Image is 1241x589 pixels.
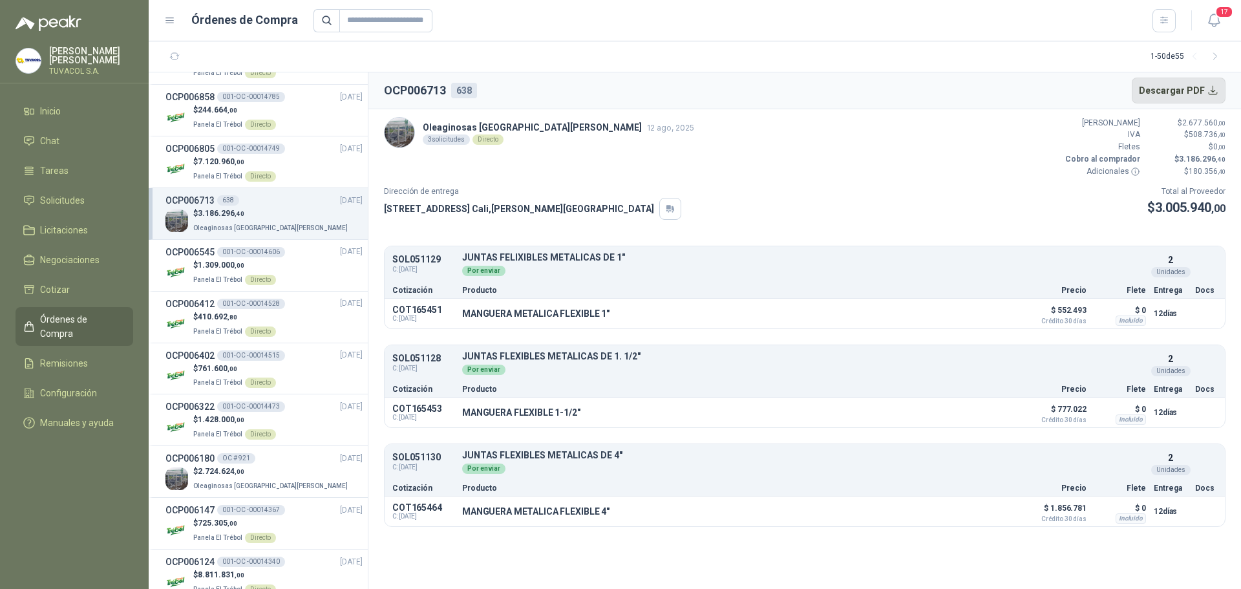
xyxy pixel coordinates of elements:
[1132,78,1226,103] button: Descargar PDF
[228,365,237,372] span: ,00
[462,253,1146,262] p: JUNTAS FELIXIBLES METALICAS DE 1"
[165,106,188,129] img: Company Logo
[235,468,244,475] span: ,00
[1218,144,1225,151] span: ,00
[462,407,580,418] p: MANGUERA FLEXIBLE 1-1/2"
[40,356,88,370] span: Remisiones
[165,400,215,414] h3: OCP006322
[384,81,446,100] h2: OCP006713
[1094,385,1146,393] p: Flete
[1094,286,1146,294] p: Flete
[462,464,505,474] div: Por enviar
[16,307,133,346] a: Órdenes de Compra
[16,218,133,242] a: Licitaciones
[1195,286,1217,294] p: Docs
[40,386,97,400] span: Configuración
[193,466,350,478] p: $
[16,351,133,376] a: Remisiones
[245,327,276,337] div: Directo
[1154,385,1187,393] p: Entrega
[340,195,363,207] span: [DATE]
[193,482,348,489] span: Oleaginosas [GEOGRAPHIC_DATA][PERSON_NAME]
[217,92,285,102] div: 001-OC -00014785
[647,123,694,133] span: 12 ago, 2025
[191,11,298,29] h1: Órdenes de Compra
[1195,385,1217,393] p: Docs
[40,104,61,118] span: Inicio
[384,186,681,198] p: Dirección de entrega
[340,91,363,103] span: [DATE]
[235,158,244,166] span: ,00
[217,557,285,567] div: 001-OC -00014340
[40,416,114,430] span: Manuales y ayuda
[165,142,363,182] a: OCP006805001-OC -00014749[DATE] Company Logo$7.120.960,00Panela El TrébolDirecto
[392,502,454,513] p: COT165464
[1148,166,1225,178] p: $
[1148,141,1225,153] p: $
[217,195,239,206] div: 638
[245,275,276,285] div: Directo
[462,266,505,276] div: Por enviar
[1218,120,1225,127] span: ,00
[217,402,285,412] div: 001-OC -00014473
[228,107,237,114] span: ,00
[462,365,505,375] div: Por enviar
[1154,484,1187,492] p: Entrega
[392,305,454,315] p: COT165451
[235,210,244,217] span: ,40
[1116,316,1146,326] div: Incluido
[451,83,477,98] div: 638
[40,283,70,297] span: Cotizar
[1147,198,1225,218] p: $
[1154,504,1187,519] p: 12 días
[1151,465,1191,475] div: Unidades
[217,144,285,154] div: 001-OC -00014749
[193,173,242,180] span: Panela El Trébol
[1154,306,1187,321] p: 12 días
[165,193,215,208] h3: OCP006713
[1022,484,1087,492] p: Precio
[385,118,414,147] img: Company Logo
[198,312,237,321] span: 410.692
[340,504,363,517] span: [DATE]
[165,416,188,438] img: Company Logo
[1094,402,1146,417] p: $ 0
[40,253,100,267] span: Negociaciones
[235,262,244,269] span: ,00
[165,297,215,311] h3: OCP006412
[1179,155,1225,164] span: 3.186.296
[1063,129,1140,141] p: IVA
[1022,385,1087,393] p: Precio
[1148,129,1225,141] p: $
[1202,9,1225,32] button: 17
[165,348,363,389] a: OCP006402001-OC -00014515[DATE] Company Logo$761.600,00Panela El TrébolDirecto
[245,68,276,78] div: Directo
[1151,267,1191,277] div: Unidades
[1218,131,1225,138] span: ,40
[1022,516,1087,522] span: Crédito 30 días
[392,414,454,422] span: C: [DATE]
[245,533,276,543] div: Directo
[217,453,255,464] div: OC # 921
[392,255,454,264] p: SOL051129
[165,451,215,466] h3: OCP006180
[165,297,363,337] a: OCP006412001-OC -00014528[DATE] Company Logo$410.692,80Panela El TrébolDirecto
[1063,153,1140,166] p: Cobro al comprador
[340,453,363,465] span: [DATE]
[49,67,133,75] p: TUVACOL S.A.
[340,143,363,155] span: [DATE]
[1189,167,1225,176] span: 180.356
[1218,168,1225,175] span: ,40
[1195,484,1217,492] p: Docs
[16,248,133,272] a: Negociaciones
[193,69,242,76] span: Panela El Trébol
[165,193,363,234] a: OCP006713638[DATE] Company Logo$3.186.296,40Oleaginosas [GEOGRAPHIC_DATA][PERSON_NAME]
[1154,286,1187,294] p: Entrega
[16,411,133,435] a: Manuales y ayuda
[217,299,285,309] div: 001-OC -00014528
[165,555,215,569] h3: OCP006124
[392,462,454,473] span: C: [DATE]
[193,328,242,335] span: Panela El Trébol
[392,484,454,492] p: Cotización
[1182,118,1225,127] span: 2.677.560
